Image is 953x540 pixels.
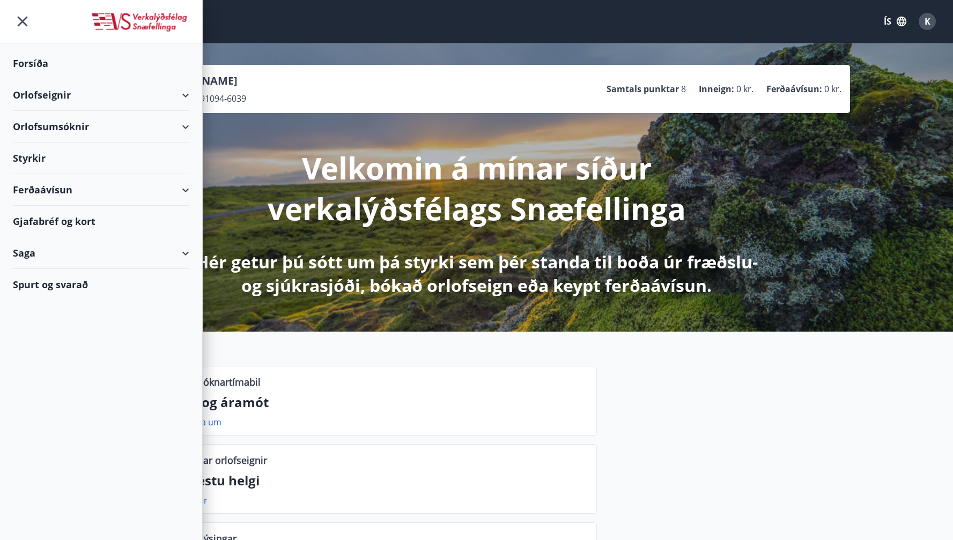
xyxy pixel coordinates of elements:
[824,83,841,95] span: 0 kr.
[13,12,32,31] button: menu
[182,393,588,411] p: Jól og áramót
[182,375,261,389] p: Umsóknartímabil
[182,416,221,428] a: Sækja um
[925,16,930,27] span: K
[13,142,189,174] div: Styrkir
[13,48,189,79] div: Forsíða
[13,79,189,111] div: Orlofseignir
[194,250,760,297] p: Hér getur þú sótt um þá styrki sem þér standa til boða úr fræðslu- og sjúkrasjóði, bókað orlofsei...
[766,83,822,95] p: Ferðaávísun :
[182,453,267,467] p: Lausar orlofseignir
[13,206,189,237] div: Gjafabréf og kort
[90,12,189,33] img: union_logo
[878,12,912,31] button: ÍS
[736,83,753,95] span: 0 kr.
[13,111,189,142] div: Orlofsumsóknir
[699,83,734,95] p: Inneign :
[13,237,189,269] div: Saga
[195,93,246,104] span: 191094-6039
[194,147,760,229] p: Velkomin á mínar síður verkalýðsfélags Snæfellinga
[13,269,189,300] div: Spurt og svarað
[914,9,940,34] button: K
[13,174,189,206] div: Ferðaávísun
[182,494,208,506] a: Nánar
[607,83,679,95] p: Samtals punktar
[681,83,686,95] span: 8
[182,471,588,490] p: Næstu helgi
